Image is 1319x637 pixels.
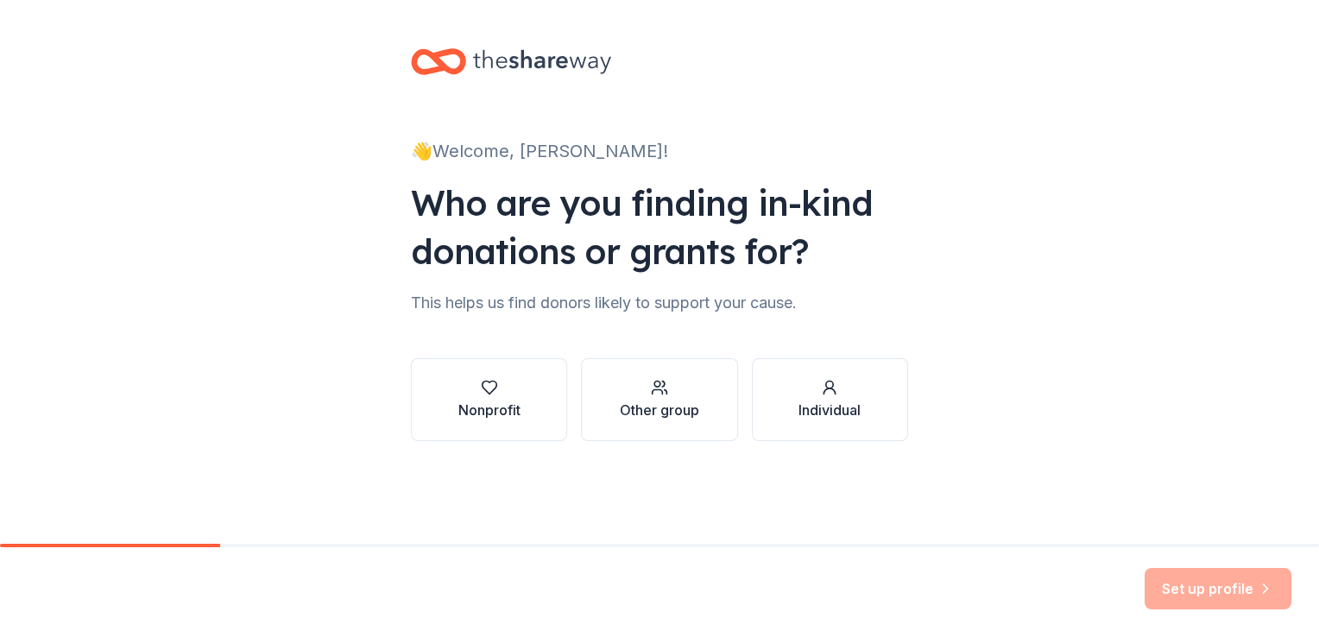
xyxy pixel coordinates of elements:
button: Nonprofit [411,358,567,441]
button: Individual [752,358,908,441]
div: This helps us find donors likely to support your cause. [411,289,908,317]
button: Other group [581,358,737,441]
div: Other group [620,400,699,420]
div: Individual [798,400,861,420]
div: 👋 Welcome, [PERSON_NAME]! [411,137,908,165]
div: Nonprofit [458,400,521,420]
div: Who are you finding in-kind donations or grants for? [411,179,908,275]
